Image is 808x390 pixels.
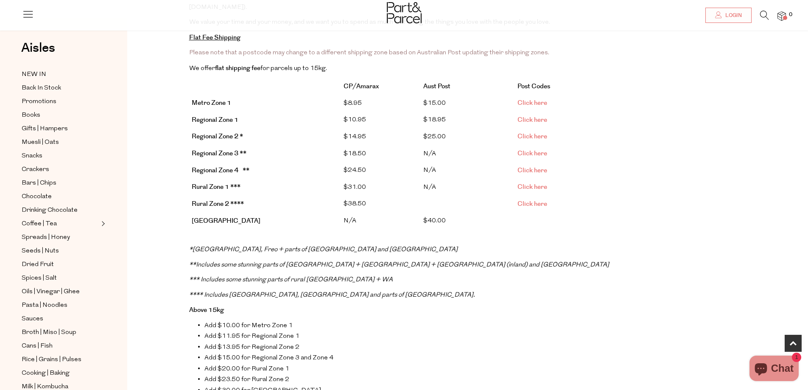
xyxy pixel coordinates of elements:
[22,233,70,243] span: Spreads | Honey
[517,98,547,107] a: Click here
[22,368,70,379] span: Cooking | Baking
[22,354,99,365] a: Rice | Grains | Pulses
[198,374,746,385] li: Add $23.50 for Rural Zone 2
[22,341,99,351] a: Cans | Fish
[22,300,67,311] span: Pasta | Noodles
[22,110,40,121] span: Books
[517,115,547,124] a: Click here
[423,218,446,224] span: $ 40.00
[22,355,81,365] span: Rice | Grains | Pulses
[22,205,99,216] a: Drinking Chocolate
[22,97,56,107] span: Promotions
[341,213,421,230] td: N/A
[22,96,99,107] a: Promotions
[22,273,57,283] span: Spices | Salt
[22,286,99,297] a: Oils | Vinegar | Ghee
[22,151,99,161] a: Snacks
[22,273,99,283] a: Spices | Salt
[22,300,99,311] a: Pasta | Noodles
[99,219,105,229] button: Expand/Collapse Coffee | Tea
[421,95,514,112] td: $15.00
[21,39,55,57] span: Aisles
[517,182,547,191] a: Click here
[344,82,379,91] strong: CP/Amarax
[517,82,550,91] strong: Post Codes
[517,132,547,141] a: Click here
[192,98,231,107] strong: Metro Zone 1
[22,328,76,338] span: Broth | Miso | Soup
[341,129,421,146] td: $14.95
[189,65,327,72] span: We offer for parcels up to 15kg.
[22,192,52,202] span: Chocolate
[787,11,794,19] span: 0
[192,132,243,141] b: Regional Zone 2 *
[22,178,99,188] a: Bars | Chips
[192,182,240,191] strong: Rural Zone 1 ***
[22,219,99,229] a: Coffee | Tea
[22,327,99,338] a: Broth | Miso | Soup
[517,199,547,208] a: Click here
[22,164,99,175] a: Crackers
[198,320,746,331] li: Add $10.00 for Metro Zone 1
[22,246,99,256] a: Seeds | Nuts
[198,331,746,342] li: Add $11.95 for Regional Zone 1
[22,165,49,175] span: Crackers
[421,129,514,146] td: $25.00
[22,69,99,80] a: NEW IN
[192,115,238,124] b: Regional Zone 1
[198,353,746,364] li: Add $15.00 for Regional Zone 3 and Zone 4
[421,146,514,163] td: N/A
[22,219,57,229] span: Coffee | Tea
[22,314,43,324] span: Sauces
[192,149,246,158] b: Regional Zone 3 **
[22,287,80,297] span: Oils | Vinegar | Ghee
[189,292,475,298] span: **** Includes [GEOGRAPHIC_DATA], [GEOGRAPHIC_DATA] and parts of [GEOGRAPHIC_DATA].
[198,364,746,375] li: Add $20.00 for Rural Zone 1
[215,64,260,73] strong: flat shipping fee
[22,137,59,148] span: Muesli | Oats
[22,123,99,134] a: Gifts | Hampers
[341,95,421,112] td: $8.95
[344,184,366,191] span: $31.00
[22,178,56,188] span: Bars | Chips
[22,314,99,324] a: Sauces
[22,368,99,379] a: Cooking | Baking
[341,112,421,129] td: $10.95
[22,83,61,93] span: Back In Stock
[22,137,99,148] a: Muesli | Oats
[341,162,421,179] td: $24.50
[189,50,549,56] span: Please note that a postcode may change to a different shipping zone based on Australian Post upda...
[22,260,54,270] span: Dried Fruit
[196,262,609,268] span: Includes some stunning parts of [GEOGRAPHIC_DATA] + [GEOGRAPHIC_DATA] + [GEOGRAPHIC_DATA] (inland...
[22,83,99,93] a: Back In Stock
[723,12,742,19] span: Login
[22,341,53,351] span: Cans | Fish
[22,246,59,256] span: Seeds | Nuts
[705,8,752,23] a: Login
[21,42,55,63] a: Aisles
[747,356,801,383] inbox-online-store-chat: Shopify online store chat
[423,82,450,91] strong: Aust Post
[22,110,99,121] a: Books
[22,124,68,134] span: Gifts | Hampers
[22,232,99,243] a: Spreads | Honey
[22,151,42,161] span: Snacks
[421,112,514,129] td: $18.95
[192,216,260,225] strong: [GEOGRAPHIC_DATA]
[421,162,514,179] td: N/A
[421,179,514,196] td: N/A
[189,277,393,283] span: *** Includes some stunning parts of rural [GEOGRAPHIC_DATA] + WA
[192,166,249,175] b: Regional Zone 4 **
[517,149,547,158] a: Click here
[517,166,547,175] a: Click here
[344,201,366,207] span: $38.50
[198,342,746,353] li: Add $13.95 for Regional Zone 2
[22,205,78,216] span: Drinking Chocolate
[777,11,786,20] a: 0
